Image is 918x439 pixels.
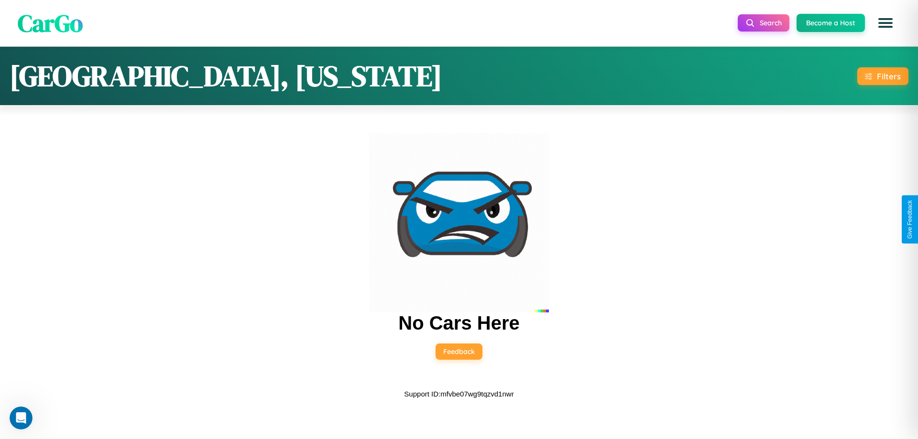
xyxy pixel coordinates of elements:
span: Search [760,19,782,27]
iframe: Intercom live chat [10,407,33,429]
h1: [GEOGRAPHIC_DATA], [US_STATE] [10,56,442,96]
button: Become a Host [797,14,865,32]
img: car [369,133,549,312]
button: Search [738,14,789,32]
h2: No Cars Here [398,312,519,334]
button: Feedback [436,343,482,360]
span: CarGo [18,6,83,39]
div: Filters [877,71,901,81]
button: Open menu [872,10,899,36]
p: Support ID: mfvbe07wg9tqzvd1nwr [404,387,514,400]
div: Give Feedback [907,200,913,239]
button: Filters [857,67,908,85]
